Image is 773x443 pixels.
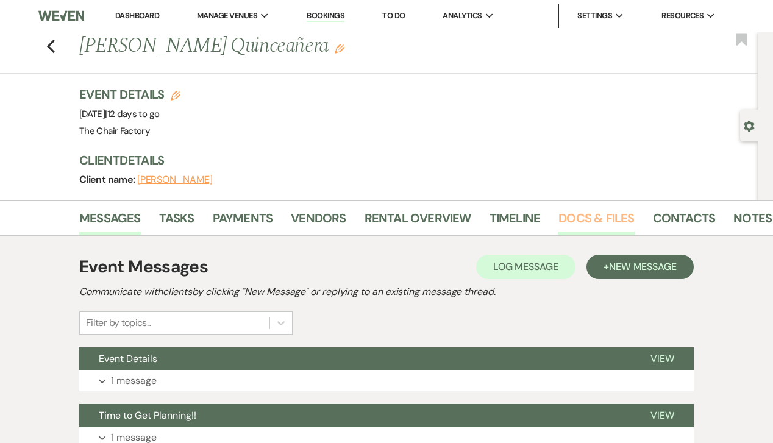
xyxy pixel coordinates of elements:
[609,260,677,273] span: New Message
[490,208,541,235] a: Timeline
[661,10,704,22] span: Resources
[493,260,558,273] span: Log Message
[79,285,694,299] h2: Communicate with clients by clicking "New Message" or replying to an existing message thread.
[86,316,151,330] div: Filter by topics...
[107,108,160,120] span: 12 days to go
[335,43,344,54] button: Edit
[99,352,157,365] span: Event Details
[79,208,141,235] a: Messages
[79,152,746,169] h3: Client Details
[307,10,344,22] a: Bookings
[291,208,346,235] a: Vendors
[79,404,631,427] button: Time to Get Planning!!
[744,119,755,131] button: Open lead details
[650,352,674,365] span: View
[631,347,694,370] button: View
[650,409,674,422] span: View
[115,10,159,21] a: Dashboard
[79,32,617,61] h1: [PERSON_NAME] Quinceañera
[79,108,159,120] span: [DATE]
[653,208,716,235] a: Contacts
[99,409,196,422] span: Time to Get Planning!!
[79,254,208,280] h1: Event Messages
[476,255,575,279] button: Log Message
[79,173,137,186] span: Client name:
[213,208,273,235] a: Payments
[137,175,213,185] button: [PERSON_NAME]
[365,208,471,235] a: Rental Overview
[443,10,482,22] span: Analytics
[111,373,157,389] p: 1 message
[79,125,150,137] span: The Chair Factory
[79,370,694,391] button: 1 message
[159,208,194,235] a: Tasks
[79,86,180,103] h3: Event Details
[558,208,634,235] a: Docs & Files
[382,10,405,21] a: To Do
[38,3,84,29] img: Weven Logo
[577,10,612,22] span: Settings
[79,347,631,370] button: Event Details
[733,208,772,235] a: Notes
[586,255,694,279] button: +New Message
[105,108,159,120] span: |
[631,404,694,427] button: View
[197,10,257,22] span: Manage Venues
